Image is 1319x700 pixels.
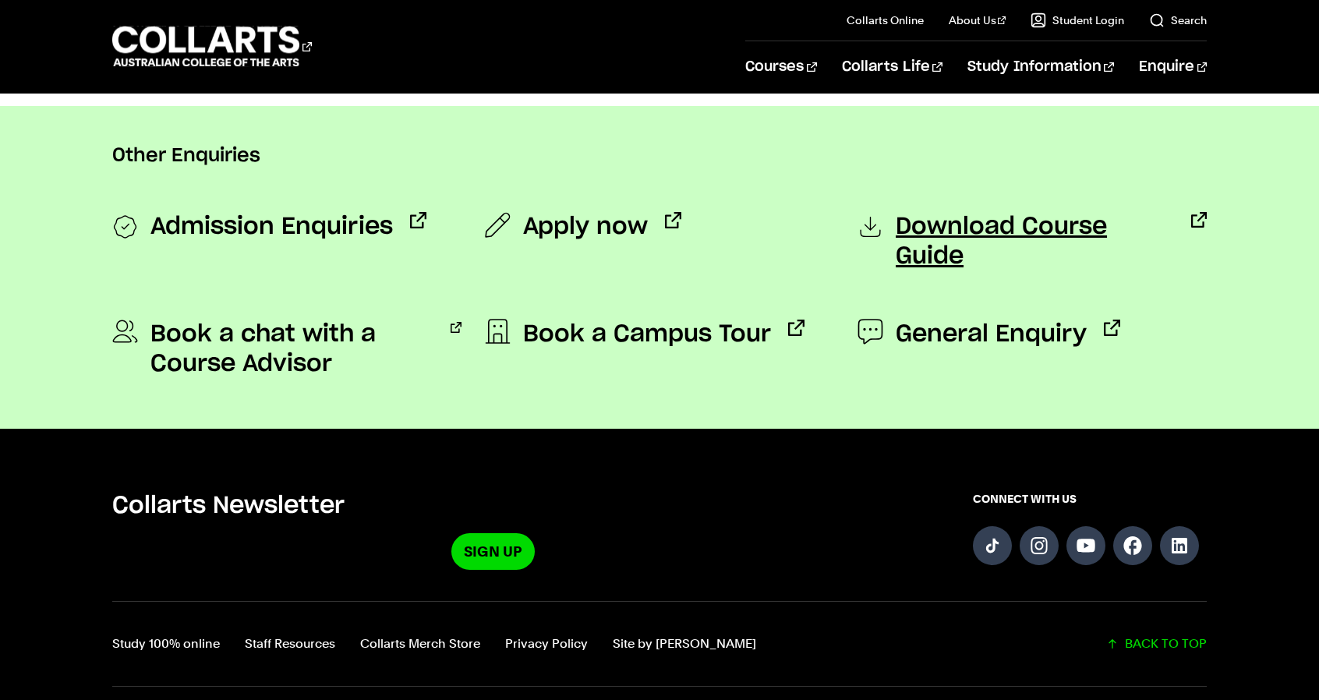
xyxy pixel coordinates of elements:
a: Follow us on YouTube [1066,526,1105,565]
span: CONNECT WITH US [973,491,1207,507]
span: General Enquiry [896,320,1087,349]
a: Download Course Guide [858,212,1207,271]
a: Site by Calico [613,633,756,655]
a: Search [1149,12,1207,28]
a: Study 100% online [112,633,220,655]
a: Courses [745,41,816,93]
a: Collarts Merch Store [360,633,480,655]
nav: Footer navigation [112,633,756,655]
a: Follow us on Instagram [1020,526,1059,565]
a: Collarts Online [847,12,924,28]
span: Apply now [523,212,648,242]
a: Follow us on Facebook [1113,526,1152,565]
h5: Collarts Newsletter [112,491,873,521]
span: Book a chat with a Course Advisor [150,320,433,379]
a: Collarts Life [842,41,942,93]
div: Go to homepage [112,24,312,69]
a: Apply now [485,212,681,242]
a: Scroll back to top of the page [1106,633,1207,655]
a: Admission Enquiries [112,212,426,243]
span: Book a Campus Tour [523,320,771,349]
a: About Us [949,12,1006,28]
a: Staff Resources [245,633,335,655]
p: Other Enquiries [112,143,1207,168]
a: General Enquiry [858,320,1120,349]
span: Download Course Guide [896,212,1174,271]
a: Enquire [1139,41,1207,93]
a: Book a chat with a Course Advisor [112,320,461,379]
a: Book a Campus Tour [485,320,804,349]
a: Student Login [1031,12,1124,28]
a: Follow us on LinkedIn [1160,526,1199,565]
a: Privacy Policy [505,633,588,655]
a: Follow us on TikTok [973,526,1012,565]
span: Admission Enquiries [150,212,393,243]
a: Study Information [967,41,1114,93]
a: Sign Up [451,533,535,570]
div: Additional links and back-to-top button [112,601,1207,687]
div: Connect with us on social media [973,491,1207,570]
